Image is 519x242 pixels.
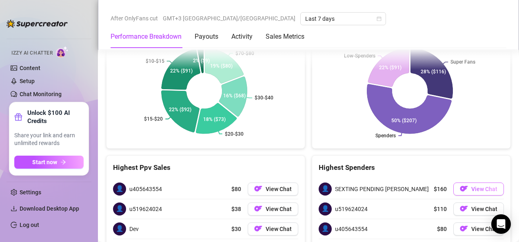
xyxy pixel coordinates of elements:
[471,226,497,232] span: View Chat
[344,53,375,59] text: Low-Spenders
[235,51,254,56] text: $70-$80
[231,205,241,213] span: $38
[437,224,447,233] span: $80
[471,206,497,212] span: View Chat
[225,131,244,137] text: $20-$30
[20,91,62,97] a: Chat Monitoring
[20,65,40,71] a: Content
[460,185,468,193] img: OF
[471,186,497,192] span: View Chat
[254,185,262,193] img: OF
[231,224,241,233] span: $30
[266,32,304,42] div: Sales Metrics
[450,59,475,65] text: Super Fans
[56,46,69,58] img: AI Chatter
[11,49,53,57] span: Izzy AI Chatter
[146,58,164,64] text: $10-$15
[20,78,35,84] a: Setup
[491,214,511,234] div: Open Intercom Messenger
[254,205,262,213] img: OF
[14,132,84,147] span: Share your link and earn unlimited rewards
[7,20,68,28] img: logo-BBDzfeDw.svg
[11,205,17,212] span: download
[266,226,292,232] span: View Chat
[255,95,273,101] text: $30-$40
[254,224,262,233] img: OF
[335,185,429,194] span: SEXTING PENDING [PERSON_NAME]
[113,222,126,235] span: 👤
[319,162,504,173] div: Highest Spenders
[248,222,298,235] button: OFView Chat
[20,222,39,228] a: Log out
[375,133,396,139] text: Spenders
[460,224,468,233] img: OF
[453,183,504,196] button: OFView Chat
[248,202,298,216] button: OFView Chat
[319,202,332,216] span: 👤
[231,185,241,194] span: $80
[14,156,84,169] button: Start nowarrow-right
[14,113,22,121] span: gift
[32,159,57,165] span: Start now
[20,205,79,212] span: Download Desktop App
[27,109,84,125] strong: Unlock $100 AI Credits
[231,32,253,42] div: Activity
[113,202,126,216] span: 👤
[377,16,381,21] span: calendar
[460,205,468,213] img: OF
[434,185,447,194] span: $160
[248,183,298,196] button: OFView Chat
[453,202,504,216] button: OFView Chat
[60,159,66,165] span: arrow-right
[319,222,332,235] span: 👤
[305,13,381,25] span: Last 7 days
[266,186,292,192] span: View Chat
[434,205,447,213] span: $110
[266,206,292,212] span: View Chat
[129,205,162,213] span: u519624024
[453,222,504,235] button: OFView Chat
[113,162,298,173] div: Highest Ppv Sales
[335,224,368,233] span: u405643554
[129,224,139,233] span: Dev
[163,12,295,24] span: GMT+3 [GEOGRAPHIC_DATA]/[GEOGRAPHIC_DATA]
[111,12,158,24] span: After OnlyFans cut
[319,183,332,196] span: 👤
[335,205,368,213] span: u519624024
[129,185,162,194] span: u405643554
[195,32,218,42] div: Payouts
[111,32,182,42] div: Performance Breakdown
[20,189,41,196] a: Settings
[113,183,126,196] span: 👤
[144,116,163,122] text: $15-$20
